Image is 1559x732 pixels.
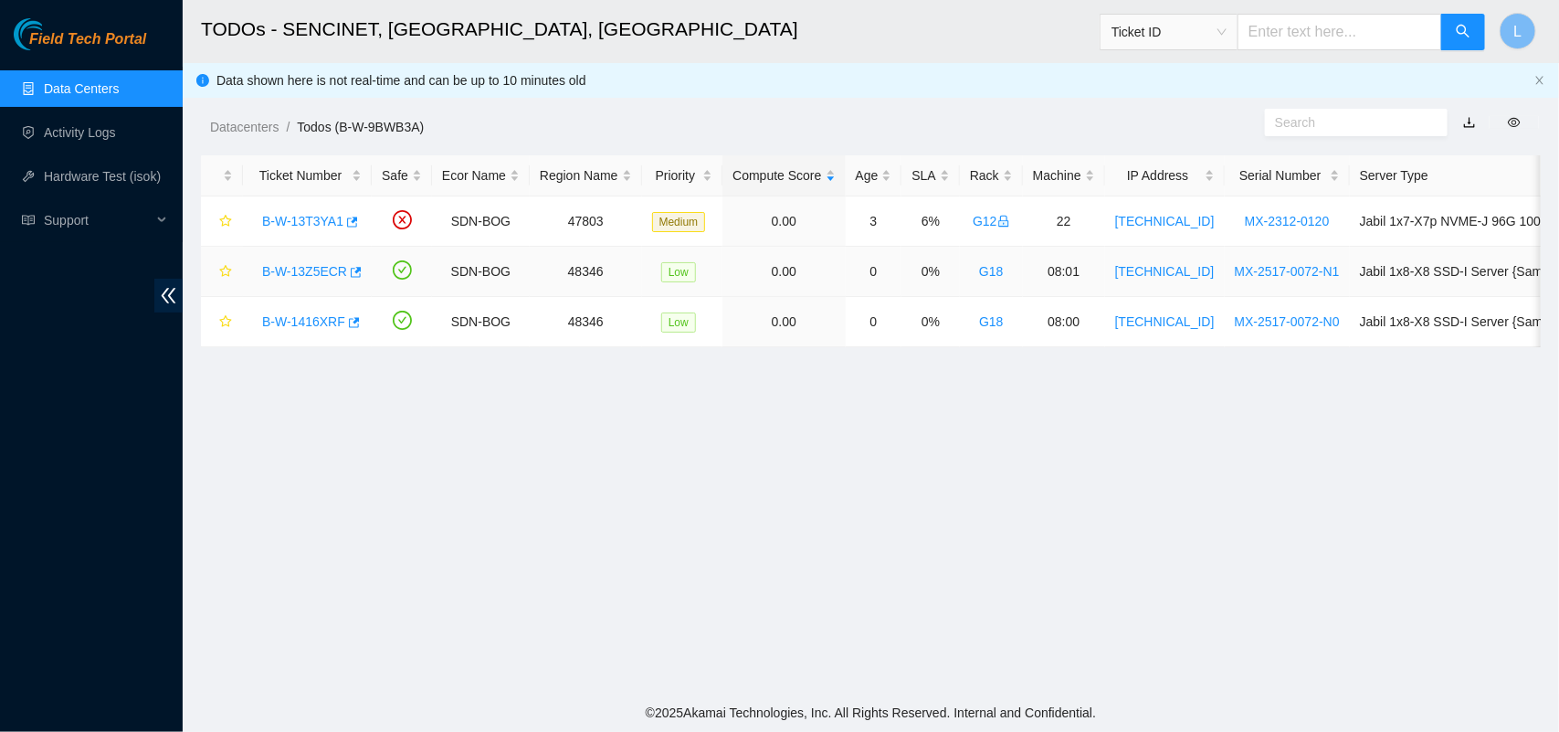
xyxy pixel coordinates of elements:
td: 08:01 [1023,247,1105,297]
a: [TECHNICAL_ID] [1115,264,1215,279]
span: eye [1508,116,1521,129]
button: close [1534,75,1545,87]
span: Medium [652,212,706,232]
a: G18 [979,314,1003,329]
a: Hardware Test (isok) [44,169,161,184]
td: 48346 [530,247,642,297]
td: 6% [901,196,959,247]
a: B-W-13T3YA1 [262,214,343,228]
td: 47803 [530,196,642,247]
td: SDN-BOG [432,247,530,297]
span: Field Tech Portal [29,31,146,48]
a: G18 [979,264,1003,279]
span: check-circle [393,311,412,330]
td: 22 [1023,196,1105,247]
a: B-W-13Z5ECR [262,264,347,279]
a: Data Centers [44,81,119,96]
td: 3 [846,196,902,247]
span: double-left [154,279,183,313]
span: Low [661,262,696,282]
span: star [219,315,232,330]
a: [TECHNICAL_ID] [1115,214,1215,228]
a: B-W-1416XRF [262,314,345,329]
button: L [1500,13,1536,49]
td: SDN-BOG [432,196,530,247]
input: Search [1275,112,1423,133]
span: lock [997,215,1010,228]
td: 0 [846,247,902,297]
a: Datacenters [210,120,279,134]
img: Akamai Technologies [14,18,92,50]
td: 0% [901,247,959,297]
span: Low [661,313,696,333]
span: Ticket ID [1111,18,1227,46]
td: 0.00 [722,196,845,247]
a: MX-2517-0072-N0 [1235,314,1340,329]
td: 0.00 [722,247,845,297]
span: close [1534,75,1545,86]
button: search [1441,14,1485,50]
span: star [219,215,232,229]
footer: © 2025 Akamai Technologies, Inc. All Rights Reserved. Internal and Confidential. [183,694,1559,732]
button: star [211,307,233,336]
a: download [1463,115,1476,130]
span: star [219,265,232,280]
a: Todos (B-W-9BWB3A) [297,120,424,134]
button: star [211,257,233,286]
a: Akamai TechnologiesField Tech Portal [14,33,146,57]
td: 0 [846,297,902,347]
td: 48346 [530,297,642,347]
span: Support [44,202,152,239]
td: 08:00 [1023,297,1105,347]
span: L [1514,20,1522,43]
span: check-circle [393,260,412,280]
a: Activity Logs [44,125,116,140]
span: / [286,120,290,134]
td: 0.00 [722,297,845,347]
input: Enter text here... [1238,14,1442,50]
span: search [1456,24,1470,41]
span: close-circle [393,210,412,229]
td: 0% [901,297,959,347]
button: download [1449,108,1490,137]
a: [TECHNICAL_ID] [1115,314,1215,329]
span: read [22,214,35,227]
a: MX-2312-0120 [1245,214,1330,228]
button: star [211,207,233,236]
a: G12lock [973,214,1009,228]
td: SDN-BOG [432,297,530,347]
a: MX-2517-0072-N1 [1235,264,1340,279]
